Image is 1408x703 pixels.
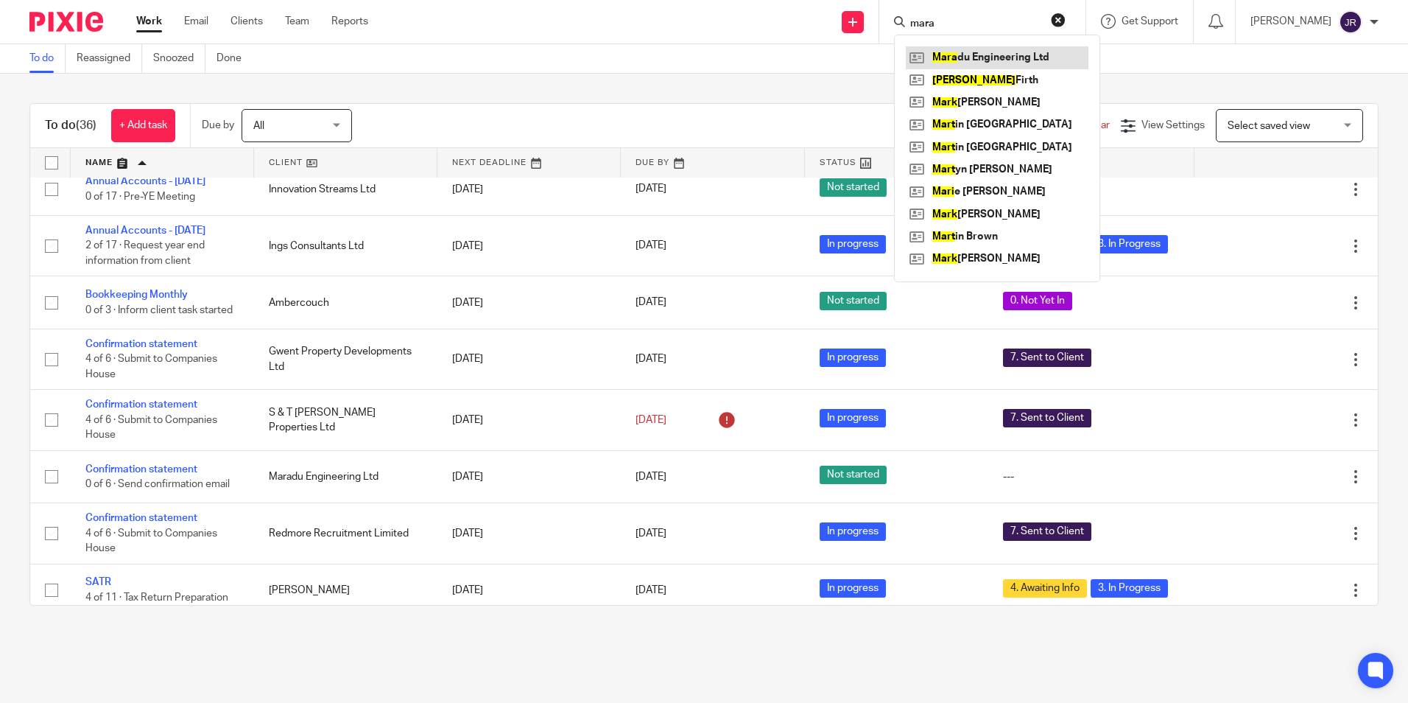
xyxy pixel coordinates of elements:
[254,390,437,450] td: S & T [PERSON_NAME] Properties Ltd
[1003,292,1072,310] span: 0. Not Yet In
[636,528,666,539] span: [DATE]
[1339,10,1362,34] img: svg%3E
[1228,121,1310,131] span: Select saved view
[1003,469,1180,484] div: ---
[437,503,621,564] td: [DATE]
[636,354,666,365] span: [DATE]
[820,466,887,484] span: Not started
[111,109,175,142] a: + Add task
[1250,14,1331,29] p: [PERSON_NAME]
[636,184,666,195] span: [DATE]
[636,298,666,308] span: [DATE]
[820,235,886,253] span: In progress
[437,450,621,503] td: [DATE]
[1091,235,1168,253] span: 3. In Progress
[85,479,230,489] span: 0 of 6 · Send confirmation email
[437,564,621,616] td: [DATE]
[77,44,142,73] a: Reassigned
[254,564,437,616] td: [PERSON_NAME]
[331,14,368,29] a: Reports
[85,528,217,554] span: 4 of 6 · Submit to Companies House
[85,192,195,202] span: 0 of 17 · Pre-YE Meeting
[636,585,666,595] span: [DATE]
[909,18,1041,31] input: Search
[45,118,96,133] h1: To do
[820,409,886,427] span: In progress
[437,163,621,215] td: [DATE]
[1003,409,1091,427] span: 7. Sent to Client
[136,14,162,29] a: Work
[254,163,437,215] td: Innovation Streams Ltd
[217,44,253,73] a: Done
[1003,349,1091,367] span: 7. Sent to Client
[85,225,205,236] a: Annual Accounts - [DATE]
[85,354,217,380] span: 4 of 6 · Submit to Companies House
[636,415,666,425] span: [DATE]
[202,118,234,133] p: Due by
[820,178,887,197] span: Not started
[437,276,621,329] td: [DATE]
[85,399,197,410] a: Confirmation statement
[254,276,437,329] td: Ambercouch
[85,592,228,603] span: 4 of 11 · Tax Return Preparation
[85,577,111,587] a: SATR
[85,513,197,523] a: Confirmation statement
[1141,120,1205,130] span: View Settings
[230,14,263,29] a: Clients
[29,12,103,32] img: Pixie
[85,339,197,349] a: Confirmation statement
[437,215,621,276] td: [DATE]
[820,292,887,310] span: Not started
[285,14,309,29] a: Team
[254,329,437,389] td: Gwent Property Developments Ltd
[1003,522,1091,541] span: 7. Sent to Client
[254,450,437,503] td: Maradu Engineering Ltd
[254,215,437,276] td: Ings Consultants Ltd
[85,305,233,315] span: 0 of 3 · Inform client task started
[29,44,66,73] a: To do
[184,14,208,29] a: Email
[437,329,621,389] td: [DATE]
[1003,579,1087,598] span: 4. Awaiting Info
[636,472,666,482] span: [DATE]
[76,119,96,131] span: (36)
[1122,16,1178,27] span: Get Support
[820,349,886,367] span: In progress
[85,241,205,267] span: 2 of 17 · Request year end information from client
[820,579,886,598] span: In progress
[85,290,188,300] a: Bookkeeping Monthly
[253,121,264,131] span: All
[1051,13,1066,27] button: Clear
[636,241,666,251] span: [DATE]
[820,522,886,541] span: In progress
[1091,579,1168,598] span: 3. In Progress
[437,390,621,450] td: [DATE]
[85,415,217,441] span: 4 of 6 · Submit to Companies House
[153,44,205,73] a: Snoozed
[85,176,205,186] a: Annual Accounts - [DATE]
[254,503,437,564] td: Redmore Recruitment Limited
[85,464,197,475] a: Confirmation statement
